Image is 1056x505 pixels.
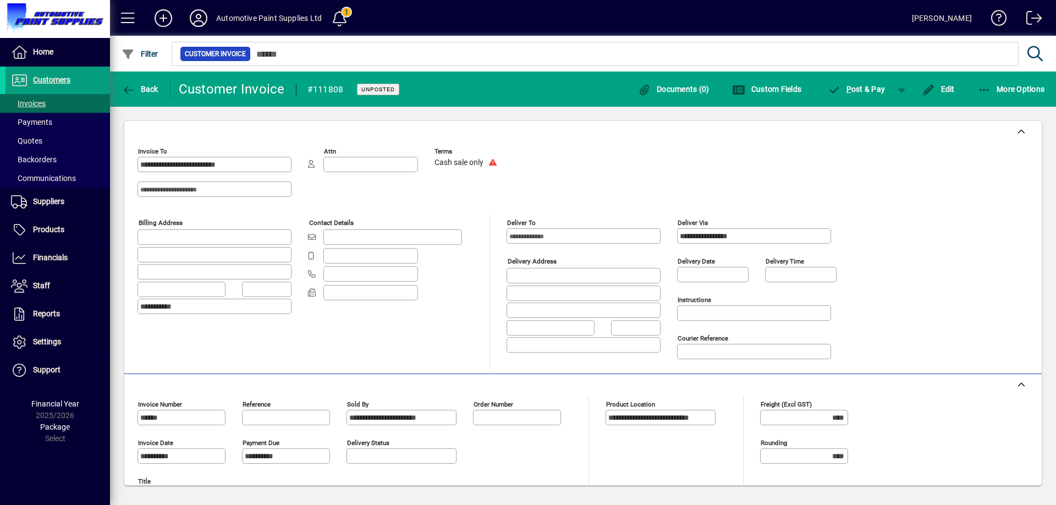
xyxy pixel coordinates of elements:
button: Post & Pay [822,79,890,99]
button: Filter [119,44,161,64]
mat-label: Sold by [347,400,369,408]
mat-label: Freight (excl GST) [761,400,812,408]
span: Customer Invoice [185,48,246,59]
mat-label: Rounding [761,439,787,447]
mat-label: Delivery date [678,257,715,265]
a: Communications [5,169,110,188]
span: Back [122,85,158,94]
span: Suppliers [33,197,64,206]
a: Support [5,356,110,384]
span: Products [33,225,64,234]
span: ost & Pay [827,85,885,94]
div: [PERSON_NAME] [912,9,972,27]
mat-label: Instructions [678,296,711,304]
mat-label: Deliver To [507,219,536,227]
a: Knowledge Base [983,2,1007,38]
span: P [846,85,851,94]
div: Customer Invoice [179,80,285,98]
span: Support [33,365,61,374]
span: Custom Fields [732,85,801,94]
a: Staff [5,272,110,300]
a: Backorders [5,150,110,169]
a: Suppliers [5,188,110,216]
span: Package [40,422,70,431]
span: Settings [33,337,61,346]
mat-label: Product location [606,400,655,408]
span: Invoices [11,99,46,108]
mat-label: Title [138,477,151,485]
a: Logout [1018,2,1042,38]
span: Terms [435,148,501,155]
button: Custom Fields [729,79,804,99]
mat-label: Courier Reference [678,334,728,342]
a: Products [5,216,110,244]
button: Edit [919,79,958,99]
span: More Options [978,85,1045,94]
mat-label: Attn [324,147,336,155]
a: Invoices [5,94,110,113]
div: #111808 [307,81,344,98]
a: Financials [5,244,110,272]
span: Communications [11,174,76,183]
span: Quotes [11,136,42,145]
span: Financial Year [31,399,79,408]
mat-label: Order number [474,400,513,408]
span: Unposted [361,86,395,93]
span: Financials [33,253,68,262]
span: Cash sale only [435,158,483,167]
span: Reports [33,309,60,318]
span: Home [33,47,53,56]
mat-label: Invoice To [138,147,167,155]
button: More Options [975,79,1048,99]
button: Documents (0) [635,79,712,99]
a: Reports [5,300,110,328]
a: Home [5,39,110,66]
button: Add [146,8,181,28]
mat-label: Reference [243,400,271,408]
span: Payments [11,118,52,127]
span: Edit [922,85,955,94]
span: Documents (0) [638,85,710,94]
mat-label: Payment due [243,439,279,447]
mat-label: Delivery time [766,257,804,265]
a: Quotes [5,131,110,150]
span: Backorders [11,155,57,164]
span: Filter [122,50,158,58]
span: Staff [33,281,50,290]
a: Settings [5,328,110,356]
mat-label: Deliver via [678,219,708,227]
div: Automotive Paint Supplies Ltd [216,9,322,27]
button: Back [119,79,161,99]
span: Customers [33,75,70,84]
mat-label: Invoice date [138,439,173,447]
mat-label: Invoice number [138,400,182,408]
app-page-header-button: Back [110,79,170,99]
mat-label: Delivery status [347,439,389,447]
button: Profile [181,8,216,28]
a: Payments [5,113,110,131]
